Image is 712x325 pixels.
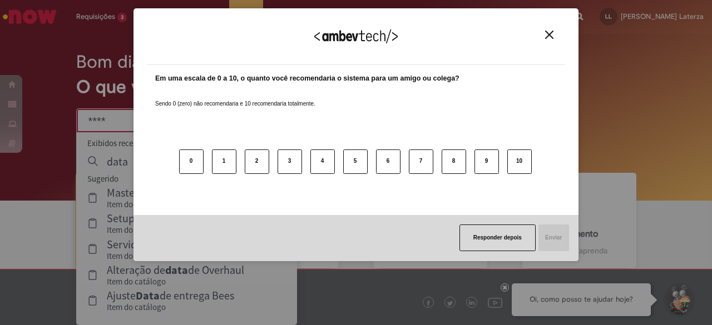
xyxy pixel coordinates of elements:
label: Em uma escala de 0 a 10, o quanto você recomendaria o sistema para um amigo ou colega? [155,73,459,84]
button: 6 [376,149,400,174]
button: 1 [212,149,236,174]
button: Responder depois [459,224,536,251]
button: 7 [409,149,433,174]
button: 3 [278,149,302,174]
button: 0 [179,149,204,174]
button: 4 [310,149,335,174]
button: Close [542,30,557,39]
button: 8 [442,149,466,174]
img: Logo Ambevtech [314,29,398,43]
img: Close [545,31,553,39]
button: 10 [507,149,532,174]
button: 2 [245,149,269,174]
button: 9 [474,149,499,174]
button: 5 [343,149,368,174]
label: Sendo 0 (zero) não recomendaria e 10 recomendaria totalmente. [155,87,315,108]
